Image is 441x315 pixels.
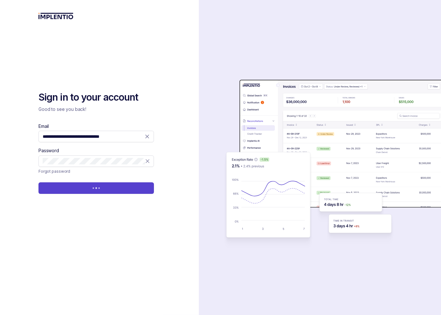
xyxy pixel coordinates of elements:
[38,106,154,112] p: Good to see you back!
[38,91,154,104] h2: Sign in to your account
[38,123,49,129] label: Email
[38,168,70,175] p: Forgot password
[38,13,73,19] img: logo
[38,168,70,175] a: Link Forgot password
[38,147,59,154] label: Password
